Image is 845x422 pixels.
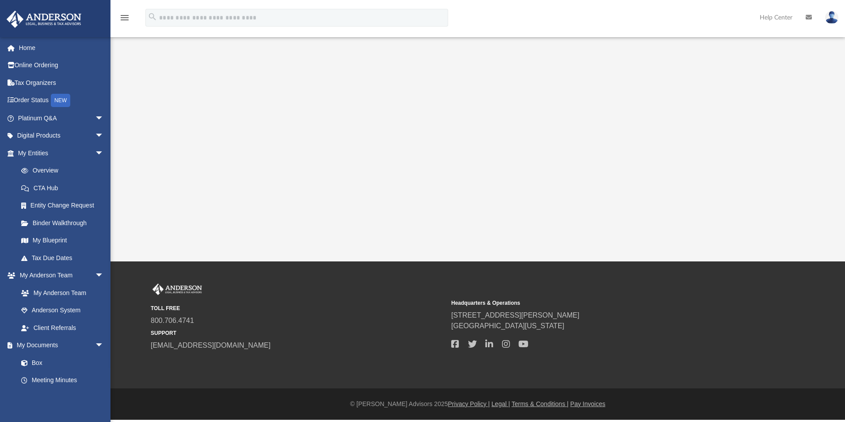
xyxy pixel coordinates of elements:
[12,197,117,215] a: Entity Change Request
[12,249,117,267] a: Tax Due Dates
[12,284,108,302] a: My Anderson Team
[95,144,113,162] span: arrow_drop_down
[448,400,490,407] a: Privacy Policy |
[6,337,113,354] a: My Documentsarrow_drop_down
[570,400,605,407] a: Pay Invoices
[12,389,108,407] a: Forms Library
[12,319,113,337] a: Client Referrals
[95,267,113,285] span: arrow_drop_down
[491,400,510,407] a: Legal |
[12,214,117,232] a: Binder Walkthrough
[6,144,117,162] a: My Entitiesarrow_drop_down
[151,284,204,295] img: Anderson Advisors Platinum Portal
[151,329,445,337] small: SUPPORT
[95,337,113,355] span: arrow_drop_down
[6,92,117,110] a: Order StatusNEW
[6,109,117,127] a: Platinum Q&Aarrow_drop_down
[95,127,113,145] span: arrow_drop_down
[12,179,117,197] a: CTA Hub
[825,11,838,24] img: User Pic
[110,399,845,409] div: © [PERSON_NAME] Advisors 2025
[151,304,445,312] small: TOLL FREE
[95,109,113,127] span: arrow_drop_down
[6,267,113,284] a: My Anderson Teamarrow_drop_down
[51,94,70,107] div: NEW
[119,12,130,23] i: menu
[148,12,157,22] i: search
[451,299,746,307] small: Headquarters & Operations
[6,39,117,57] a: Home
[151,317,194,324] a: 800.706.4741
[512,400,569,407] a: Terms & Conditions |
[6,57,117,74] a: Online Ordering
[151,341,270,349] a: [EMAIL_ADDRESS][DOMAIN_NAME]
[451,322,564,330] a: [GEOGRAPHIC_DATA][US_STATE]
[4,11,84,28] img: Anderson Advisors Platinum Portal
[12,372,113,389] a: Meeting Minutes
[451,311,579,319] a: [STREET_ADDRESS][PERSON_NAME]
[119,17,130,23] a: menu
[12,162,117,180] a: Overview
[12,232,113,249] a: My Blueprint
[6,127,117,145] a: Digital Productsarrow_drop_down
[6,74,117,92] a: Tax Organizers
[12,354,108,372] a: Box
[12,302,113,319] a: Anderson System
